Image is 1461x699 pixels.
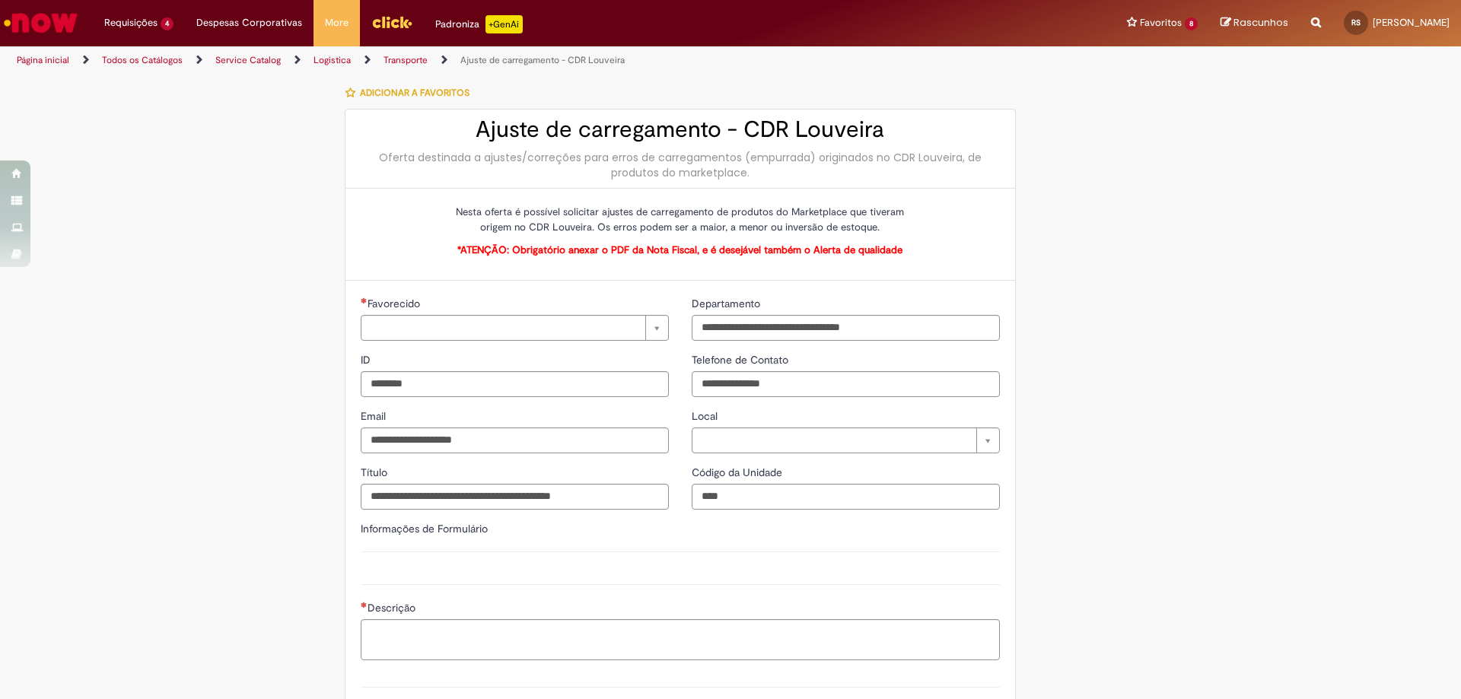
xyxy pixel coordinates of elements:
[361,602,368,608] span: Necessários
[692,371,1000,397] input: Telefone de Contato
[361,353,374,367] span: ID
[460,54,625,66] a: Ajuste de carregamento - CDR Louveira
[1140,15,1182,30] span: Favoritos
[361,484,669,510] input: Título
[456,205,904,218] span: Nesta oferta é possível solicitar ajustes de carregamento de produtos do Marketplace que tiveram
[368,601,419,615] span: Descrição
[692,484,1000,510] input: Código da Unidade
[692,409,721,423] span: Local
[215,54,281,66] a: Service Catalog
[692,353,791,367] span: Telefone de Contato
[104,15,158,30] span: Requisições
[361,619,1000,660] textarea: Descrição
[692,315,1000,341] input: Departamento
[11,46,963,75] ul: Trilhas de página
[361,371,669,397] input: ID
[1233,15,1288,30] span: Rascunhos
[345,77,478,109] button: Adicionar a Favoritos
[1373,16,1450,29] span: [PERSON_NAME]
[480,221,880,234] span: origem no CDR Louveira. Os erros podem ser a maior, a menor ou inversão de estoque.
[692,427,1000,453] a: Limpar campo Local
[361,315,669,341] a: Limpar campo Favorecido
[325,15,349,30] span: More
[361,117,1000,142] h2: Ajuste de carregamento - CDR Louveira
[314,54,351,66] a: Logistica
[368,297,423,310] span: Necessários - Favorecido
[457,243,902,256] span: *ATENÇÃO: Obrigatório anexar o PDF da Nota Fiscal, e é desejável também o Alerta de qualidade
[2,8,80,38] img: ServiceNow
[361,150,1000,180] div: Oferta destinada a ajustes/correções para erros de carregamentos (empurrada) originados no CDR Lo...
[361,465,390,479] span: Título
[371,11,412,33] img: click_logo_yellow_360x200.png
[1351,17,1361,27] span: RS
[161,17,173,30] span: 4
[361,297,368,303] span: Necessários
[384,54,428,66] a: Transporte
[102,54,183,66] a: Todos os Catálogos
[435,15,523,33] div: Padroniza
[692,465,785,479] span: Código da Unidade
[361,427,669,453] input: Email
[1185,17,1198,30] span: 8
[692,297,763,310] span: Departamento
[196,15,302,30] span: Despesas Corporativas
[1221,16,1288,30] a: Rascunhos
[485,15,523,33] p: +GenAi
[360,87,469,99] span: Adicionar a Favoritos
[361,409,389,423] span: Email
[17,54,69,66] a: Página inicial
[361,522,488,535] label: Informações de Formulário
